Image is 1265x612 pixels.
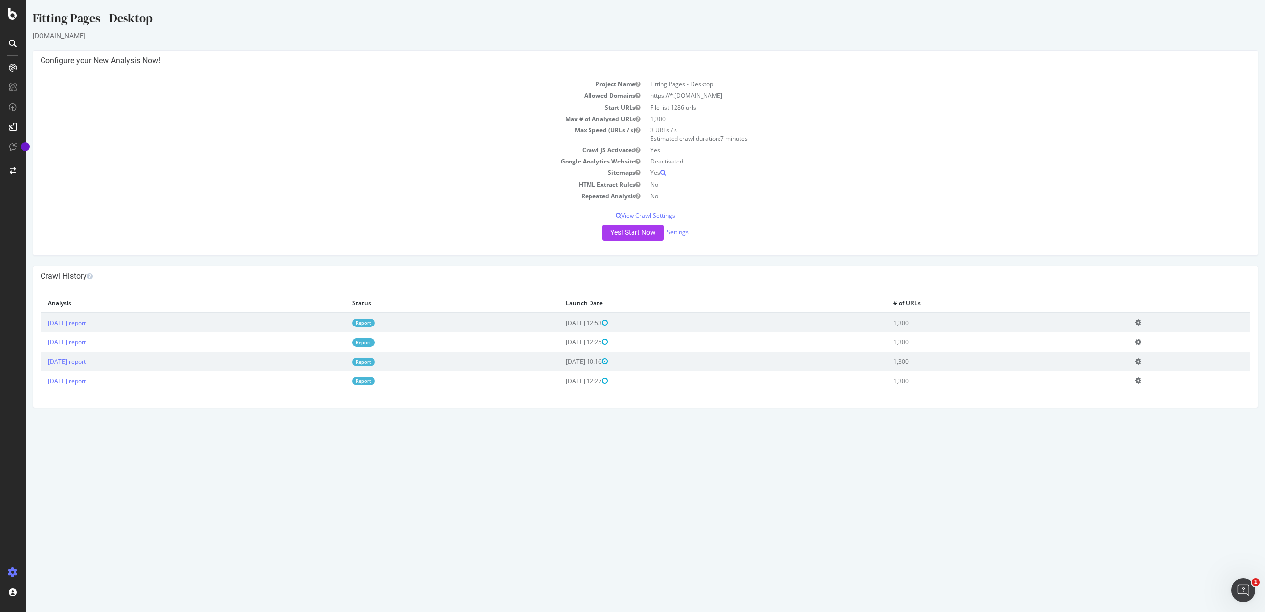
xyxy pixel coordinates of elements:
th: Launch Date [533,294,860,313]
td: Sitemaps [15,167,620,178]
td: 3 URLs / s Estimated crawl duration: [620,124,1224,144]
td: 1,300 [860,371,1102,391]
a: Report [327,319,349,327]
a: Report [327,358,349,366]
td: Google Analytics Website [15,156,620,167]
td: Yes [620,167,1224,178]
a: [DATE] report [22,357,60,366]
td: Crawl JS Activated [15,144,620,156]
td: 1,300 [620,113,1224,124]
td: Start URLs [15,102,620,113]
td: 1,300 [860,332,1102,352]
td: Allowed Domains [15,90,620,101]
td: Deactivated [620,156,1224,167]
span: [DATE] 12:27 [540,377,582,385]
div: Fitting Pages - Desktop [7,10,1232,31]
iframe: Intercom live chat [1231,578,1255,602]
a: [DATE] report [22,319,60,327]
h4: Configure your New Analysis Now! [15,56,1224,66]
span: 1 [1252,578,1260,586]
a: [DATE] report [22,338,60,346]
td: Repeated Analysis [15,190,620,202]
th: Analysis [15,294,319,313]
h4: Crawl History [15,271,1224,281]
td: No [620,179,1224,190]
a: Settings [641,228,663,236]
td: HTML Extract Rules [15,179,620,190]
td: No [620,190,1224,202]
a: Report [327,338,349,347]
span: [DATE] 12:25 [540,338,582,346]
button: Yes! Start Now [577,225,638,241]
div: Tooltip anchor [21,142,30,151]
td: Max Speed (URLs / s) [15,124,620,144]
td: 1,300 [860,352,1102,371]
a: Report [327,377,349,385]
th: Status [319,294,533,313]
span: [DATE] 10:16 [540,357,582,366]
p: View Crawl Settings [15,211,1224,220]
td: Yes [620,144,1224,156]
td: Max # of Analysed URLs [15,113,620,124]
td: Fitting Pages - Desktop [620,79,1224,90]
td: Project Name [15,79,620,90]
a: [DATE] report [22,377,60,385]
td: File list 1286 urls [620,102,1224,113]
th: # of URLs [860,294,1102,313]
div: [DOMAIN_NAME] [7,31,1232,41]
span: [DATE] 12:53 [540,319,582,327]
span: 7 minutes [695,134,722,143]
td: 1,300 [860,313,1102,332]
td: https://*.[DOMAIN_NAME] [620,90,1224,101]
